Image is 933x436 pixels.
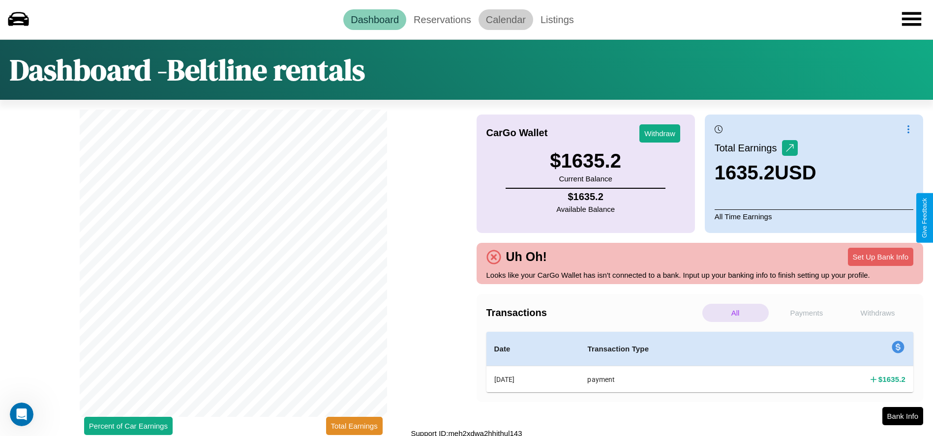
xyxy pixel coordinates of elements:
h1: Dashboard - Beltline rentals [10,50,365,90]
th: [DATE] [486,366,580,393]
p: Available Balance [556,203,615,216]
h4: CarGo Wallet [486,127,548,139]
h4: $ 1635.2 [878,374,905,384]
p: Looks like your CarGo Wallet has isn't connected to a bank. Input up your banking info to finish ... [486,268,914,282]
button: Bank Info [882,407,923,425]
button: Percent of Car Earnings [84,417,173,435]
p: Total Earnings [715,139,782,157]
p: Payments [774,304,840,322]
iframe: Intercom live chat [10,403,33,426]
a: Calendar [479,9,533,30]
p: Current Balance [550,172,621,185]
a: Dashboard [343,9,406,30]
h4: Uh Oh! [501,250,552,264]
p: All Time Earnings [715,209,913,223]
button: Total Earnings [326,417,383,435]
h4: $ 1635.2 [556,191,615,203]
button: Set Up Bank Info [848,248,913,266]
h4: Date [494,343,572,355]
a: Reservations [406,9,479,30]
button: Withdraw [639,124,680,143]
div: Give Feedback [921,198,928,238]
th: payment [579,366,778,393]
h3: $ 1635.2 [550,150,621,172]
p: Withdraws [844,304,911,322]
h4: Transactions [486,307,700,319]
table: simple table [486,332,914,392]
a: Listings [533,9,581,30]
p: All [702,304,769,322]
h3: 1635.2 USD [715,162,816,184]
h4: Transaction Type [587,343,770,355]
